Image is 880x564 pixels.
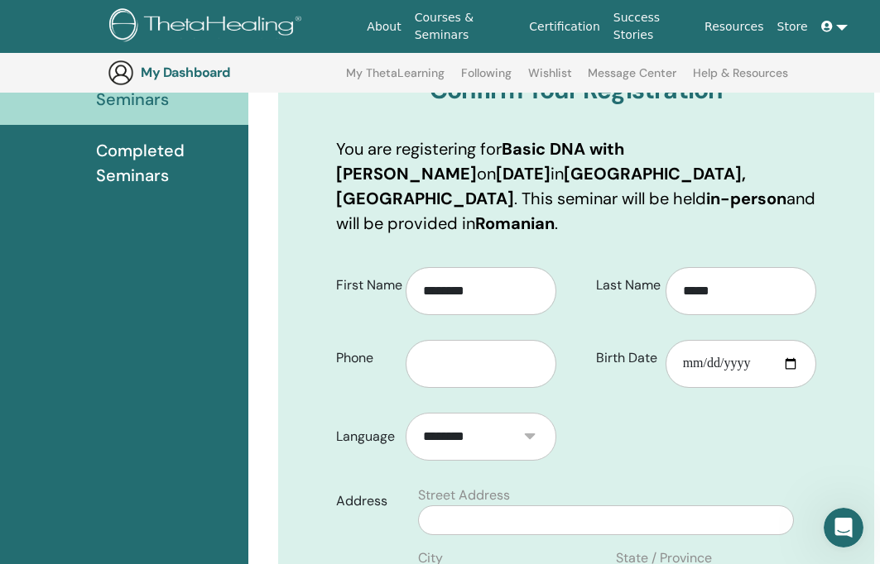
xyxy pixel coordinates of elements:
[336,136,816,236] p: You are registering for on in . This seminar will be held and will be provided in .
[522,12,606,42] a: Certification
[418,485,510,505] label: Street Address
[706,188,786,209] b: in-person
[109,8,307,45] img: logo.png
[141,65,306,80] h3: My Dashboard
[336,138,624,184] b: Basic DNA with [PERSON_NAME]
[496,163,551,184] b: [DATE]
[698,12,771,42] a: Resources
[475,213,555,234] b: Romanian
[824,508,863,547] iframe: Intercom live chat
[324,342,406,374] label: Phone
[324,270,406,301] label: First Name
[771,12,815,42] a: Store
[336,163,746,209] b: [GEOGRAPHIC_DATA], [GEOGRAPHIC_DATA]
[346,66,445,93] a: My ThetaLearning
[336,75,816,105] h3: Confirm Your Registration
[607,2,698,50] a: Success Stories
[693,66,788,93] a: Help & Resources
[408,2,523,50] a: Courses & Seminars
[461,66,512,93] a: Following
[360,12,407,42] a: About
[584,342,666,374] label: Birth Date
[528,66,572,93] a: Wishlist
[324,485,408,517] label: Address
[96,138,235,188] span: Completed Seminars
[584,270,666,301] label: Last Name
[324,421,406,452] label: Language
[108,60,134,86] img: generic-user-icon.jpg
[588,66,676,93] a: Message Center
